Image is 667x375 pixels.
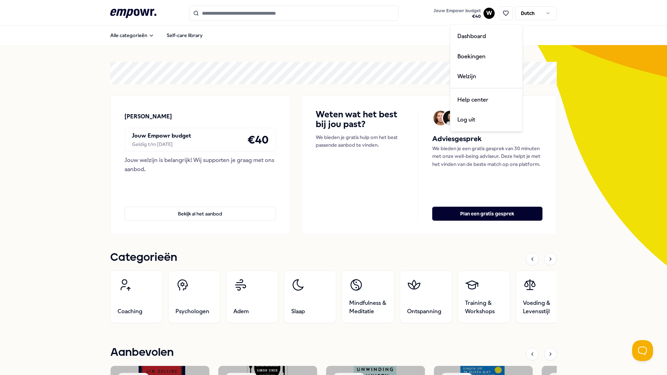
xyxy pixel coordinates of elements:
a: Boekingen [452,46,521,67]
a: Help center [452,90,521,110]
div: W [450,24,523,132]
div: Log uit [452,110,521,130]
a: Welzijn [452,66,521,87]
a: Dashboard [452,26,521,46]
